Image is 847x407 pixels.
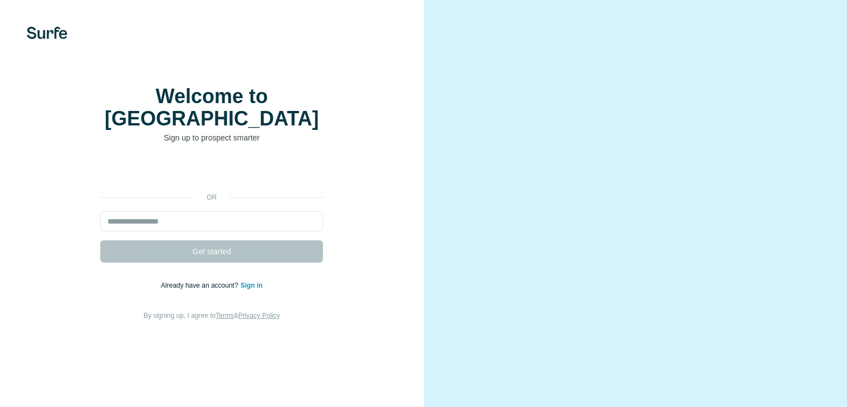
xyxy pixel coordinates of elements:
[216,312,234,319] a: Terms
[161,282,241,289] span: Already have an account?
[95,160,329,185] iframe: Knop Inloggen met Google
[241,282,263,289] a: Sign in
[144,312,280,319] span: By signing up, I agree to &
[194,192,229,202] p: or
[238,312,280,319] a: Privacy Policy
[27,27,67,39] img: Surfe's logo
[100,85,323,130] h1: Welcome to [GEOGRAPHIC_DATA]
[100,132,323,143] p: Sign up to prospect smarter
